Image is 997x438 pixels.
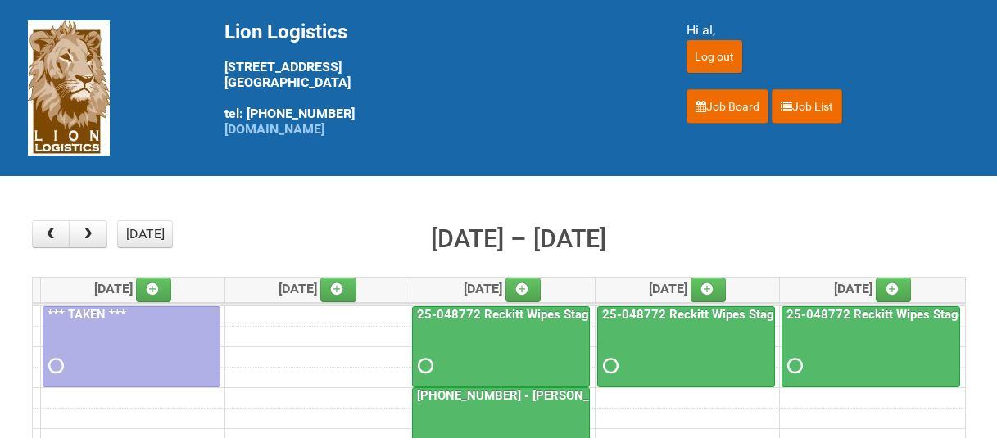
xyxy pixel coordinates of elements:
[28,20,110,156] img: Lion Logistics
[772,89,842,124] a: Job List
[431,220,606,258] h2: [DATE] – [DATE]
[418,360,429,372] span: Requested
[224,20,347,43] span: Lion Logistics
[48,360,60,372] span: Requested
[224,20,646,137] div: [STREET_ADDRESS] [GEOGRAPHIC_DATA] tel: [PHONE_NUMBER]
[412,306,590,387] a: 25-048772 Reckitt Wipes Stage 4 - blinding/labeling day
[787,360,799,372] span: Requested
[464,281,542,296] span: [DATE]
[603,360,614,372] span: Requested
[782,306,960,387] a: 25-048772 Reckitt Wipes Stage 4 - blinding/labeling day
[876,278,912,302] a: Add an event
[599,307,921,322] a: 25-048772 Reckitt Wipes Stage 4 - blinding/labeling day
[136,278,172,302] a: Add an event
[597,306,775,387] a: 25-048772 Reckitt Wipes Stage 4 - blinding/labeling day
[834,281,912,296] span: [DATE]
[649,281,727,296] span: [DATE]
[414,307,736,322] a: 25-048772 Reckitt Wipes Stage 4 - blinding/labeling day
[224,121,324,137] a: [DOMAIN_NAME]
[117,220,173,248] button: [DATE]
[687,20,970,40] div: Hi al,
[414,388,702,403] a: [PHONE_NUMBER] - [PERSON_NAME] UFC CUT US
[28,79,110,95] a: Lion Logistics
[505,278,542,302] a: Add an event
[687,40,742,73] input: Log out
[691,278,727,302] a: Add an event
[687,89,768,124] a: Job Board
[94,281,172,296] span: [DATE]
[279,281,356,296] span: [DATE]
[320,278,356,302] a: Add an event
